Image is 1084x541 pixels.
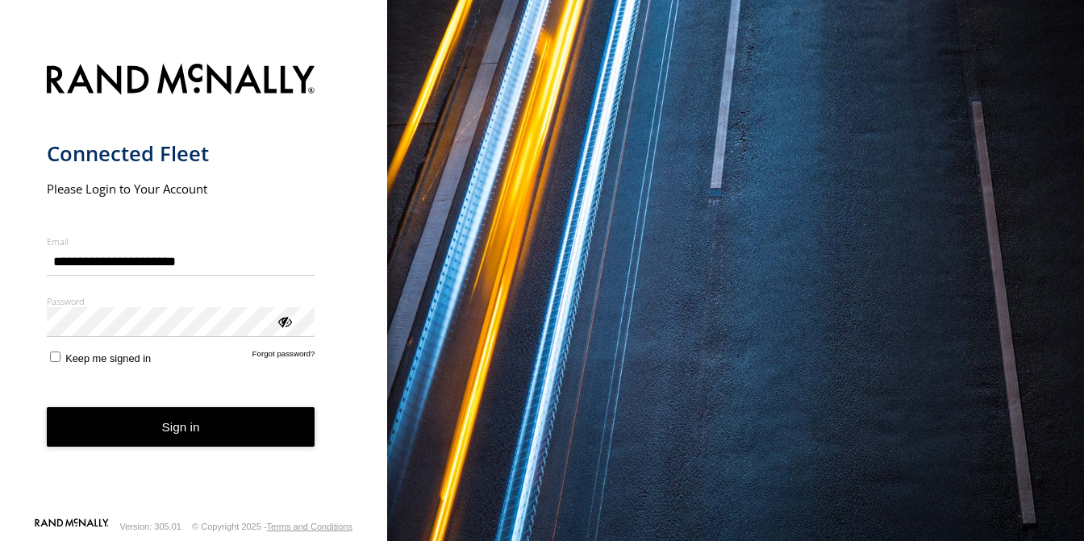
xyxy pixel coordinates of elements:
span: Keep me signed in [65,352,151,364]
h1: Connected Fleet [47,140,315,167]
button: Sign in [47,407,315,447]
form: main [47,54,341,517]
div: Version: 305.01 [120,522,181,531]
img: Rand McNally [47,60,315,102]
a: Forgot password? [252,349,315,364]
label: Email [47,235,315,248]
a: Terms and Conditions [267,522,352,531]
div: ViewPassword [276,313,292,329]
input: Keep me signed in [50,352,60,362]
h2: Please Login to Your Account [47,181,315,197]
a: Visit our Website [35,518,109,535]
label: Password [47,295,315,307]
div: © Copyright 2025 - [192,522,352,531]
